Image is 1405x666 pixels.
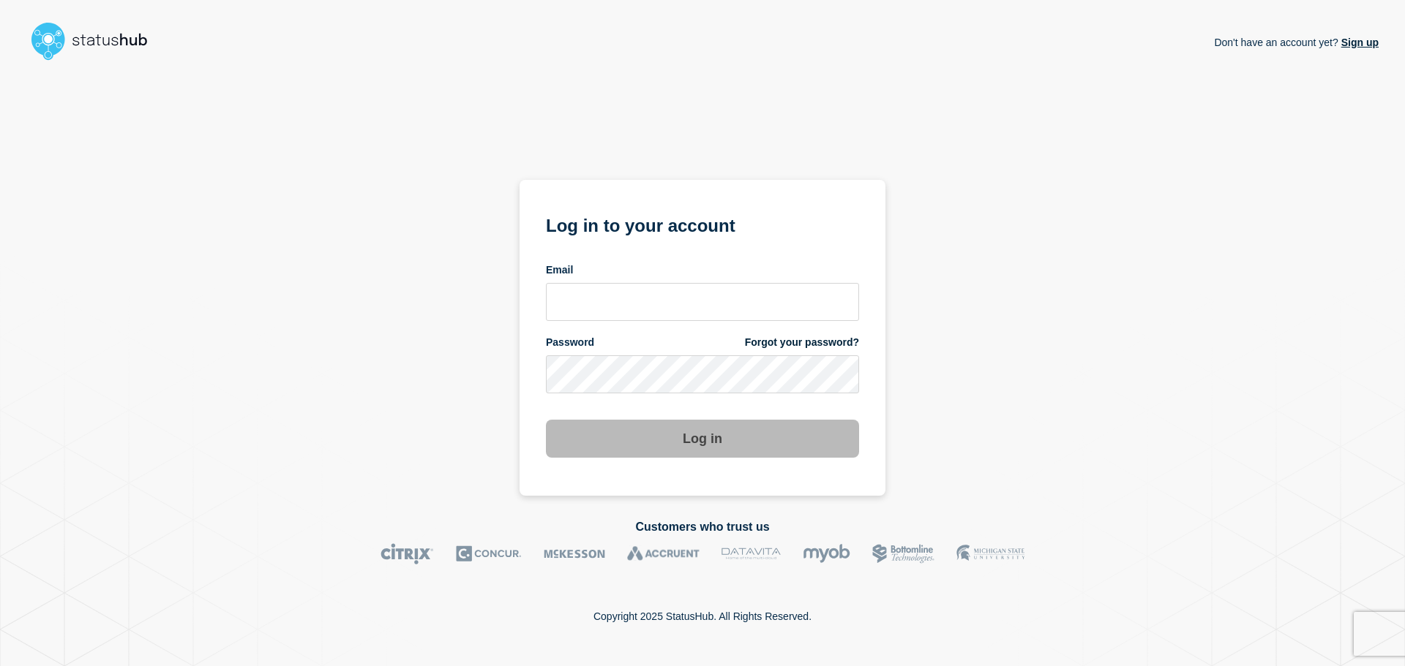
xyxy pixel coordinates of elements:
[546,283,859,321] input: email input
[546,355,859,393] input: password input
[722,543,781,564] img: DataVita logo
[26,521,1379,534] h2: Customers who trust us
[546,336,594,349] span: Password
[745,336,859,349] a: Forgot your password?
[546,211,859,238] h1: Log in to your account
[1214,25,1379,60] p: Don't have an account yet?
[381,543,434,564] img: Citrix logo
[26,18,165,64] img: StatusHub logo
[803,543,850,564] img: myob logo
[627,543,700,564] img: Accruent logo
[456,543,522,564] img: Concur logo
[546,263,573,277] span: Email
[1338,37,1379,48] a: Sign up
[872,543,934,564] img: Bottomline logo
[593,610,812,622] p: Copyright 2025 StatusHub. All Rights Reserved.
[544,543,605,564] img: McKesson logo
[546,420,859,458] button: Log in
[956,543,1024,564] img: MSU logo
